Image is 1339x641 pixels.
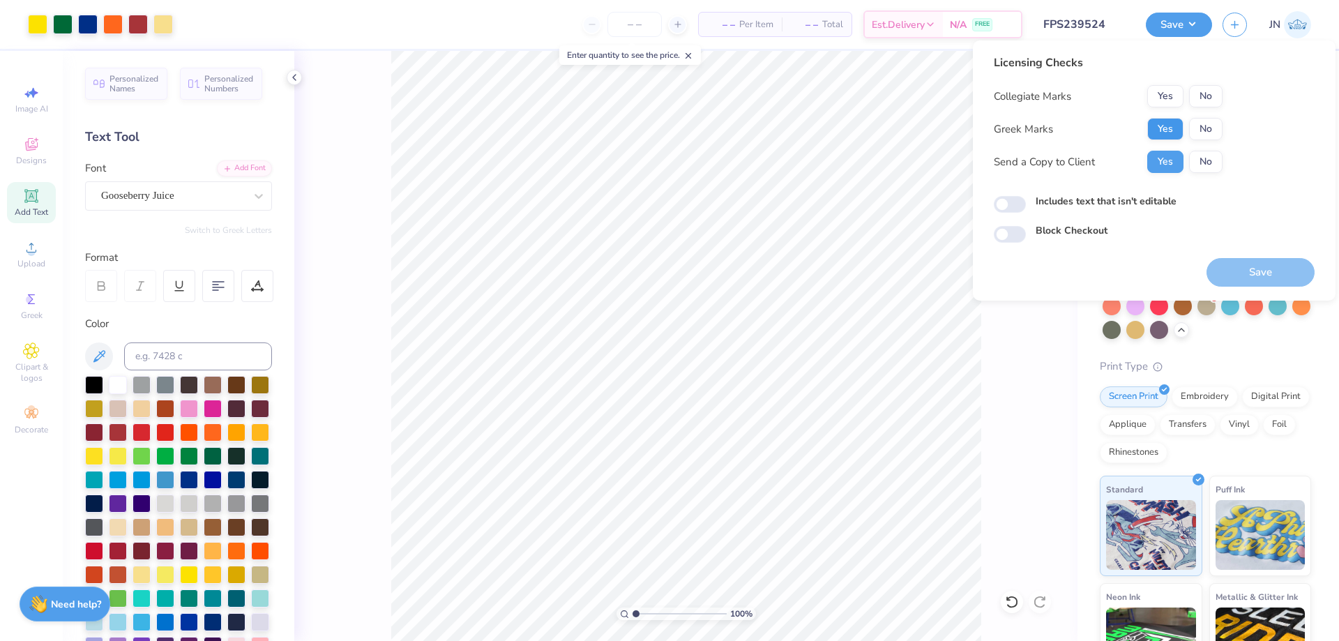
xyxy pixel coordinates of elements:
[559,45,701,65] div: Enter quantity to see the price.
[1189,118,1223,140] button: No
[1147,151,1183,173] button: Yes
[1216,482,1245,497] span: Puff Ink
[739,17,773,32] span: Per Item
[975,20,990,29] span: FREE
[217,160,272,176] div: Add Font
[994,154,1095,170] div: Send a Copy to Client
[1033,10,1135,38] input: Untitled Design
[707,17,735,32] span: – –
[822,17,843,32] span: Total
[872,17,925,32] span: Est. Delivery
[994,121,1053,137] div: Greek Marks
[994,89,1071,105] div: Collegiate Marks
[185,225,272,236] button: Switch to Greek Letters
[607,12,662,37] input: – –
[15,103,48,114] span: Image AI
[1269,11,1311,38] a: JN
[15,206,48,218] span: Add Text
[15,424,48,435] span: Decorate
[1172,386,1238,407] div: Embroidery
[1100,442,1167,463] div: Rhinestones
[85,128,272,146] div: Text Tool
[51,598,101,611] strong: Need help?
[85,316,272,332] div: Color
[1216,589,1298,604] span: Metallic & Glitter Ink
[1269,17,1280,33] span: JN
[1216,500,1306,570] img: Puff Ink
[1220,414,1259,435] div: Vinyl
[109,74,159,93] span: Personalized Names
[1160,414,1216,435] div: Transfers
[790,17,818,32] span: – –
[1106,500,1196,570] img: Standard
[950,17,967,32] span: N/A
[204,74,254,93] span: Personalized Numbers
[994,54,1223,71] div: Licensing Checks
[1100,386,1167,407] div: Screen Print
[1036,223,1107,238] label: Block Checkout
[1284,11,1311,38] img: Jacky Noya
[1146,13,1212,37] button: Save
[1106,589,1140,604] span: Neon Ink
[1147,118,1183,140] button: Yes
[1106,482,1143,497] span: Standard
[1189,151,1223,173] button: No
[1189,85,1223,107] button: No
[1100,414,1156,435] div: Applique
[7,361,56,384] span: Clipart & logos
[124,342,272,370] input: e.g. 7428 c
[1242,386,1310,407] div: Digital Print
[1147,85,1183,107] button: Yes
[21,310,43,321] span: Greek
[85,250,273,266] div: Format
[85,160,106,176] label: Font
[1036,194,1177,209] label: Includes text that isn't editable
[730,608,752,620] span: 100 %
[1100,359,1311,375] div: Print Type
[17,258,45,269] span: Upload
[16,155,47,166] span: Designs
[1263,414,1296,435] div: Foil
